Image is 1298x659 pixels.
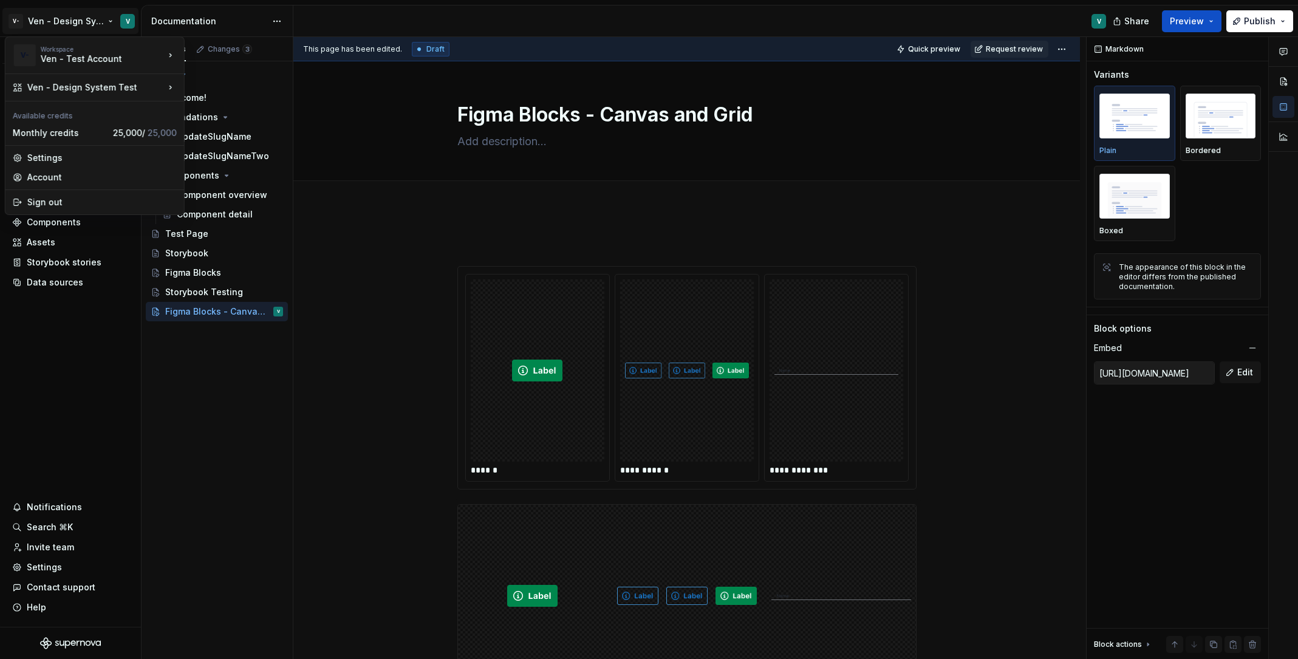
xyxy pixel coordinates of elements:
[27,152,177,164] div: Settings
[8,104,182,123] div: Available credits
[41,53,144,65] div: Ven - Test Account
[148,128,177,138] span: 25,000
[27,81,165,94] div: Ven - Design System Test
[27,196,177,208] div: Sign out
[27,171,177,183] div: Account
[113,128,177,138] span: 25,000 /
[41,46,165,53] div: Workspace
[13,127,108,139] div: Monthly credits
[14,44,36,66] div: V-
